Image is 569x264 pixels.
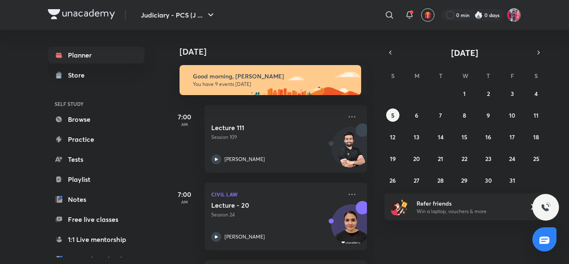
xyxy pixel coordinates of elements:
[414,72,419,80] abbr: Monday
[180,65,361,95] img: morning
[415,111,418,119] abbr: October 6, 2025
[487,111,490,119] abbr: October 9, 2025
[48,111,145,128] a: Browse
[410,173,423,187] button: October 27, 2025
[482,152,495,165] button: October 23, 2025
[474,11,483,19] img: streak
[506,152,519,165] button: October 24, 2025
[48,131,145,148] a: Practice
[529,87,543,100] button: October 4, 2025
[434,173,447,187] button: October 28, 2025
[485,155,492,163] abbr: October 23, 2025
[410,130,423,143] button: October 13, 2025
[414,133,419,141] abbr: October 13, 2025
[48,9,115,21] a: Company Logo
[529,152,543,165] button: October 25, 2025
[211,211,342,219] p: Session 24
[541,202,551,212] img: ttu
[487,90,490,98] abbr: October 2, 2025
[506,87,519,100] button: October 3, 2025
[391,72,394,80] abbr: Sunday
[487,72,490,80] abbr: Thursday
[391,199,408,215] img: referral
[533,155,539,163] abbr: October 25, 2025
[48,97,145,111] h6: SELF STUDY
[48,67,145,83] a: Store
[168,189,201,199] h5: 7:00
[534,111,539,119] abbr: October 11, 2025
[332,131,372,171] img: Avatar
[462,133,467,141] abbr: October 15, 2025
[437,176,444,184] abbr: October 28, 2025
[509,155,515,163] abbr: October 24, 2025
[438,133,444,141] abbr: October 14, 2025
[529,130,543,143] button: October 18, 2025
[509,133,515,141] abbr: October 17, 2025
[458,87,471,100] button: October 1, 2025
[225,156,265,163] p: [PERSON_NAME]
[211,133,342,141] p: Session 109
[506,173,519,187] button: October 31, 2025
[417,208,519,215] p: Win a laptop, vouchers & more
[511,72,514,80] abbr: Friday
[451,47,478,58] span: [DATE]
[193,81,354,88] p: You have 9 events [DATE]
[168,199,201,204] p: AM
[507,8,521,22] img: Archita Mittal
[439,72,442,80] abbr: Tuesday
[458,152,471,165] button: October 22, 2025
[332,209,372,249] img: Avatar
[168,122,201,127] p: AM
[386,130,399,143] button: October 12, 2025
[434,130,447,143] button: October 14, 2025
[390,155,396,163] abbr: October 19, 2025
[68,70,90,80] div: Store
[482,130,495,143] button: October 16, 2025
[386,108,399,122] button: October 5, 2025
[391,111,394,119] abbr: October 5, 2025
[485,176,492,184] abbr: October 30, 2025
[461,176,467,184] abbr: October 29, 2025
[389,176,396,184] abbr: October 26, 2025
[438,155,443,163] abbr: October 21, 2025
[462,72,468,80] abbr: Wednesday
[482,87,495,100] button: October 2, 2025
[509,176,515,184] abbr: October 31, 2025
[386,173,399,187] button: October 26, 2025
[390,133,395,141] abbr: October 12, 2025
[462,155,467,163] abbr: October 22, 2025
[417,199,519,208] h6: Refer friends
[506,108,519,122] button: October 10, 2025
[434,108,447,122] button: October 7, 2025
[410,152,423,165] button: October 20, 2025
[534,90,538,98] abbr: October 4, 2025
[225,233,265,241] p: [PERSON_NAME]
[211,123,315,132] h5: Lecture 111
[48,231,145,248] a: 1:1 Live mentorship
[413,155,420,163] abbr: October 20, 2025
[48,211,145,228] a: Free live classes
[482,173,495,187] button: October 30, 2025
[48,191,145,208] a: Notes
[421,8,434,22] button: avatar
[463,111,466,119] abbr: October 8, 2025
[485,133,491,141] abbr: October 16, 2025
[180,47,375,57] h4: [DATE]
[48,47,145,63] a: Planner
[410,108,423,122] button: October 6, 2025
[434,152,447,165] button: October 21, 2025
[193,73,354,80] h6: Good morning, [PERSON_NAME]
[168,112,201,122] h5: 7:00
[458,108,471,122] button: October 8, 2025
[458,130,471,143] button: October 15, 2025
[424,11,432,19] img: avatar
[482,108,495,122] button: October 9, 2025
[386,152,399,165] button: October 19, 2025
[463,90,466,98] abbr: October 1, 2025
[48,151,145,168] a: Tests
[511,90,514,98] abbr: October 3, 2025
[506,130,519,143] button: October 17, 2025
[533,133,539,141] abbr: October 18, 2025
[48,9,115,19] img: Company Logo
[414,176,419,184] abbr: October 27, 2025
